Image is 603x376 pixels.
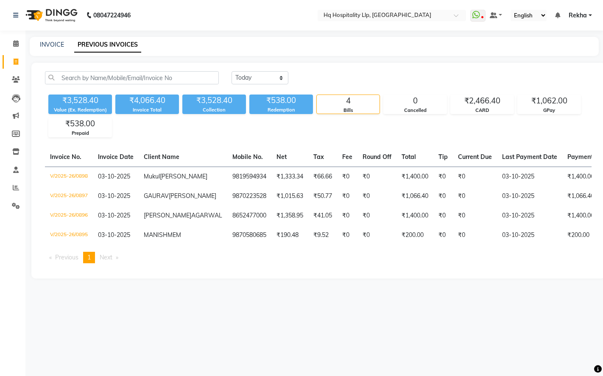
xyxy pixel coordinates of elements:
div: GPay [518,107,581,114]
td: ₹0 [357,226,396,245]
div: Value (Ex. Redemption) [48,106,112,114]
td: ₹1,358.95 [271,206,308,226]
td: 03-10-2025 [497,226,562,245]
b: 08047224946 [93,3,131,27]
span: AGARWAL [191,212,222,219]
span: Mukul [144,173,160,180]
div: Redemption [249,106,313,114]
td: ₹41.05 [308,206,337,226]
td: ₹1,015.63 [271,187,308,206]
div: Collection [182,106,246,114]
div: ₹3,528.40 [182,95,246,106]
td: ₹9.52 [308,226,337,245]
td: 03-10-2025 [497,206,562,226]
div: CARD [451,107,514,114]
td: ₹0 [433,206,453,226]
div: ₹2,466.40 [451,95,514,107]
img: logo [22,3,80,27]
span: 03-10-2025 [98,173,130,180]
td: ₹0 [337,187,357,206]
span: GAURAV [144,192,169,200]
span: Invoice No. [50,153,81,161]
span: Tip [438,153,448,161]
td: ₹190.48 [271,226,308,245]
td: ₹0 [337,206,357,226]
td: ₹0 [357,167,396,187]
div: 0 [384,95,447,107]
a: PREVIOUS INVOICES [74,37,141,53]
td: ₹1,400.00 [396,206,433,226]
td: ₹0 [433,167,453,187]
div: 4 [317,95,380,107]
td: ₹0 [453,167,497,187]
span: Current Due [458,153,492,161]
span: 03-10-2025 [98,212,130,219]
span: Round Off [363,153,391,161]
span: [PERSON_NAME] [144,212,191,219]
td: ₹0 [357,206,396,226]
div: ₹1,062.00 [518,95,581,107]
td: ₹200.00 [396,226,433,245]
span: Total [402,153,416,161]
td: 9870580685 [227,226,271,245]
span: MEM [167,231,181,239]
td: 03-10-2025 [497,167,562,187]
span: Next [100,253,112,261]
td: 03-10-2025 [497,187,562,206]
td: ₹0 [453,187,497,206]
div: ₹3,528.40 [48,95,112,106]
span: Client Name [144,153,179,161]
td: ₹0 [337,226,357,245]
div: ₹4,066.40 [115,95,179,106]
td: V/2025-26/0897 [45,187,93,206]
span: Invoice Date [98,153,134,161]
span: Rekha [569,11,587,20]
div: Cancelled [384,107,447,114]
td: V/2025-26/0898 [45,167,93,187]
span: 03-10-2025 [98,231,130,239]
span: 1 [87,253,91,261]
span: [PERSON_NAME] [169,192,216,200]
td: ₹0 [357,187,396,206]
span: MANISH [144,231,167,239]
div: Bills [317,107,380,114]
span: Previous [55,253,78,261]
div: ₹538.00 [249,95,313,106]
td: ₹0 [433,226,453,245]
a: INVOICE [40,41,64,48]
td: ₹0 [433,187,453,206]
td: V/2025-26/0896 [45,206,93,226]
td: ₹1,333.34 [271,167,308,187]
td: ₹0 [453,226,497,245]
td: 9819594934 [227,167,271,187]
span: Fee [342,153,352,161]
td: ₹0 [337,167,357,187]
td: V/2025-26/0895 [45,226,93,245]
nav: Pagination [45,252,592,263]
span: Last Payment Date [502,153,557,161]
td: ₹1,066.40 [396,187,433,206]
td: ₹66.66 [308,167,337,187]
input: Search by Name/Mobile/Email/Invoice No [45,71,219,84]
td: ₹0 [453,206,497,226]
span: [PERSON_NAME] [160,173,207,180]
div: Prepaid [49,130,112,137]
span: 03-10-2025 [98,192,130,200]
td: 8652477000 [227,206,271,226]
span: Tax [313,153,324,161]
td: ₹1,400.00 [396,167,433,187]
span: Mobile No. [232,153,263,161]
div: Invoice Total [115,106,179,114]
span: Net [276,153,287,161]
td: ₹50.77 [308,187,337,206]
td: 9870223528 [227,187,271,206]
div: ₹538.00 [49,118,112,130]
